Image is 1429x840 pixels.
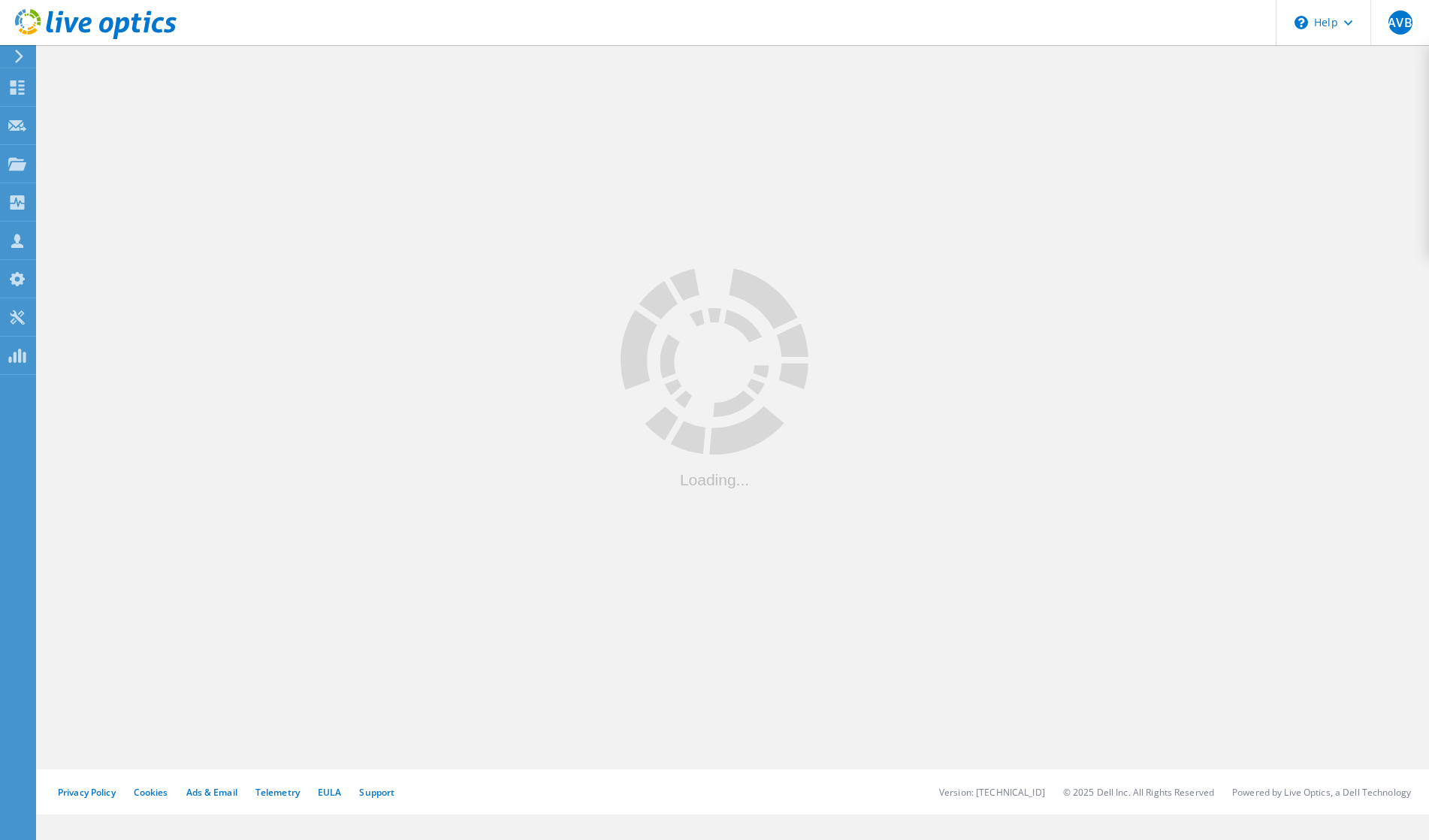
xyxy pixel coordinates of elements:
[1063,786,1214,799] li: © 2025 Dell Inc. All Rights Reserved
[58,786,116,799] a: Privacy Policy
[939,786,1045,799] li: Version: [TECHNICAL_ID]
[15,32,177,42] a: Live Optics Dashboard
[1295,16,1308,29] svg: \n
[1388,17,1412,29] span: AVB
[318,786,341,799] a: EULA
[186,786,237,799] a: Ads & Email
[255,786,300,799] a: Telemetry
[1232,786,1411,799] li: Powered by Live Optics, a Dell Technology
[621,472,808,488] div: Loading...
[134,786,168,799] a: Cookies
[359,786,394,799] a: Support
